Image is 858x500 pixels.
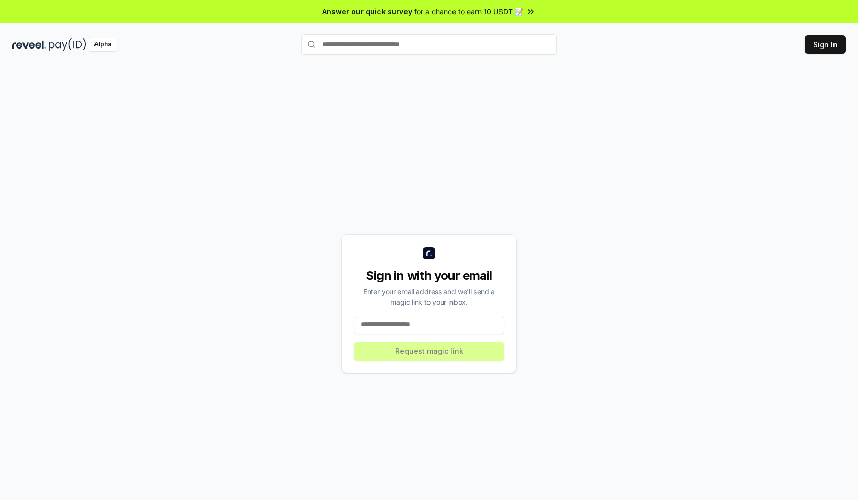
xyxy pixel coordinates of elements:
[354,286,504,307] div: Enter your email address and we’ll send a magic link to your inbox.
[414,6,523,17] span: for a chance to earn 10 USDT 📝
[805,35,846,54] button: Sign In
[12,38,46,51] img: reveel_dark
[354,268,504,284] div: Sign in with your email
[88,38,117,51] div: Alpha
[423,247,435,259] img: logo_small
[49,38,86,51] img: pay_id
[322,6,412,17] span: Answer our quick survey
